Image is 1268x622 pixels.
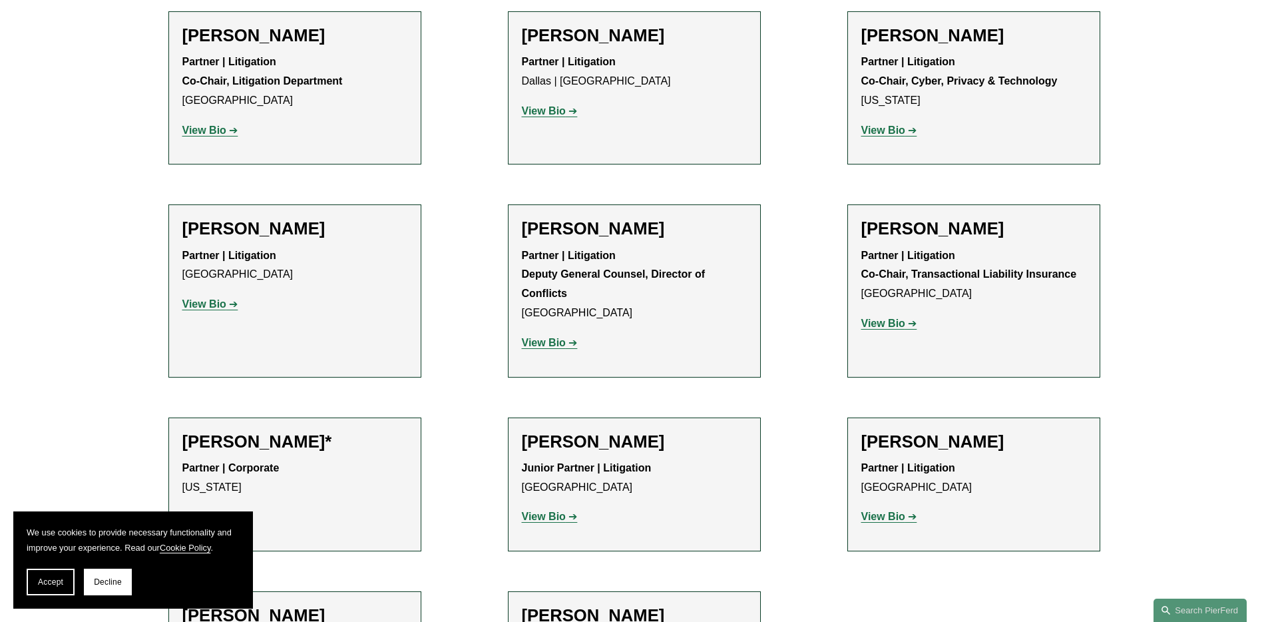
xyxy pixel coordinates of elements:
[861,218,1086,239] h2: [PERSON_NAME]
[522,105,566,117] strong: View Bio
[522,462,652,473] strong: Junior Partner | Litigation
[1154,599,1247,622] a: Search this site
[27,569,75,595] button: Accept
[522,459,747,497] p: [GEOGRAPHIC_DATA]
[182,246,407,285] p: [GEOGRAPHIC_DATA]
[861,511,905,522] strong: View Bio
[861,432,1086,452] h2: [PERSON_NAME]
[182,25,407,46] h2: [PERSON_NAME]
[861,250,955,261] strong: Partner | Litigation
[861,318,917,329] a: View Bio
[94,577,122,587] span: Decline
[861,318,905,329] strong: View Bio
[182,459,407,497] p: [US_STATE]
[522,337,578,348] a: View Bio
[861,462,955,473] strong: Partner | Litigation
[522,246,747,323] p: [GEOGRAPHIC_DATA]
[861,25,1086,46] h2: [PERSON_NAME]
[522,432,747,452] h2: [PERSON_NAME]
[861,125,905,136] strong: View Bio
[182,298,238,310] a: View Bio
[522,105,578,117] a: View Bio
[522,218,747,239] h2: [PERSON_NAME]
[182,298,226,310] strong: View Bio
[861,511,917,522] a: View Bio
[182,56,343,87] strong: Partner | Litigation Co-Chair, Litigation Department
[182,53,407,110] p: [GEOGRAPHIC_DATA]
[27,525,240,555] p: We use cookies to provide necessary functionality and improve your experience. Read our .
[182,432,407,452] h2: [PERSON_NAME]*
[861,459,1086,497] p: [GEOGRAPHIC_DATA]
[160,543,211,553] a: Cookie Policy
[522,53,747,91] p: Dallas | [GEOGRAPHIC_DATA]
[182,250,276,261] strong: Partner | Litigation
[182,218,407,239] h2: [PERSON_NAME]
[84,569,132,595] button: Decline
[861,125,917,136] a: View Bio
[522,25,747,46] h2: [PERSON_NAME]
[182,125,238,136] a: View Bio
[861,268,1077,280] strong: Co-Chair, Transactional Liability Insurance
[522,511,578,522] a: View Bio
[38,577,63,587] span: Accept
[522,56,616,67] strong: Partner | Litigation
[13,511,253,609] section: Cookie banner
[861,53,1086,110] p: [US_STATE]
[861,56,1058,87] strong: Partner | Litigation Co-Chair, Cyber, Privacy & Technology
[522,337,566,348] strong: View Bio
[522,250,708,300] strong: Partner | Litigation Deputy General Counsel, Director of Conflicts
[861,246,1086,304] p: [GEOGRAPHIC_DATA]
[182,462,280,473] strong: Partner | Corporate
[182,125,226,136] strong: View Bio
[522,511,566,522] strong: View Bio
